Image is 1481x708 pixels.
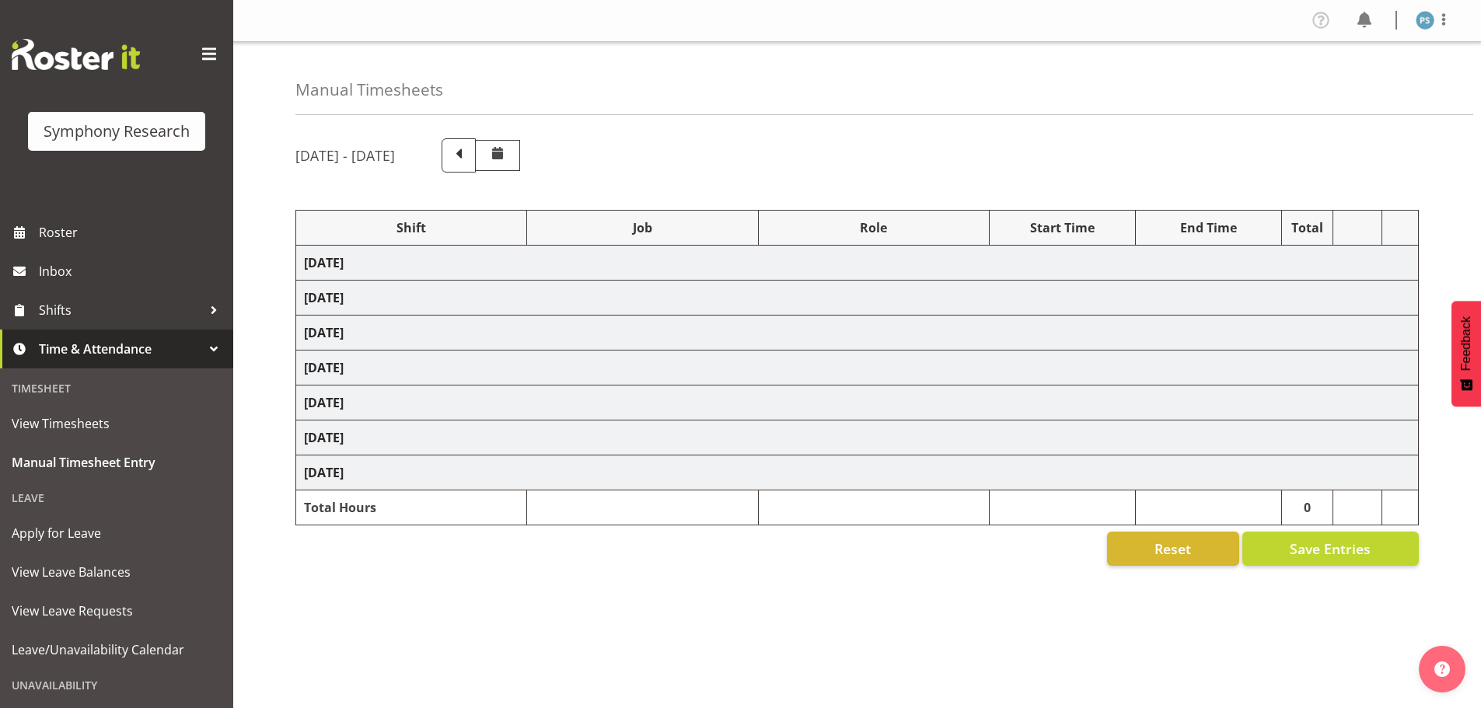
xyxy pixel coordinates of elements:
h5: [DATE] - [DATE] [295,147,395,164]
td: 0 [1281,490,1333,525]
span: Reset [1154,539,1191,559]
div: Job [535,218,749,237]
img: help-xxl-2.png [1434,661,1450,677]
div: End Time [1144,218,1273,237]
button: Reset [1107,532,1239,566]
span: Roster [39,221,225,244]
span: Inbox [39,260,225,283]
span: Leave/Unavailability Calendar [12,638,222,661]
td: [DATE] [296,316,1419,351]
div: Role [767,218,981,237]
span: Feedback [1459,316,1473,371]
a: View Leave Requests [4,591,229,630]
div: Symphony Research [44,120,190,143]
td: [DATE] [296,385,1419,420]
div: Shift [304,218,519,237]
td: [DATE] [296,455,1419,490]
span: View Timesheets [12,412,222,435]
div: Unavailability [4,669,229,701]
td: [DATE] [296,420,1419,455]
span: Shifts [39,298,202,322]
td: [DATE] [296,351,1419,385]
h4: Manual Timesheets [295,81,443,99]
div: Timesheet [4,372,229,404]
a: Leave/Unavailability Calendar [4,630,229,669]
div: Total [1290,218,1326,237]
a: View Timesheets [4,404,229,443]
div: Start Time [997,218,1127,237]
button: Save Entries [1242,532,1419,566]
span: Save Entries [1290,539,1371,559]
a: Manual Timesheet Entry [4,443,229,482]
span: Manual Timesheet Entry [12,451,222,474]
span: Time & Attendance [39,337,202,361]
span: View Leave Balances [12,560,222,584]
td: [DATE] [296,281,1419,316]
button: Feedback - Show survey [1451,301,1481,406]
span: View Leave Requests [12,599,222,623]
a: View Leave Balances [4,553,229,591]
a: Apply for Leave [4,514,229,553]
img: paul-s-stoneham1982.jpg [1416,11,1434,30]
img: Rosterit website logo [12,39,140,70]
td: Total Hours [296,490,527,525]
div: Leave [4,482,229,514]
td: [DATE] [296,246,1419,281]
span: Apply for Leave [12,521,222,545]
